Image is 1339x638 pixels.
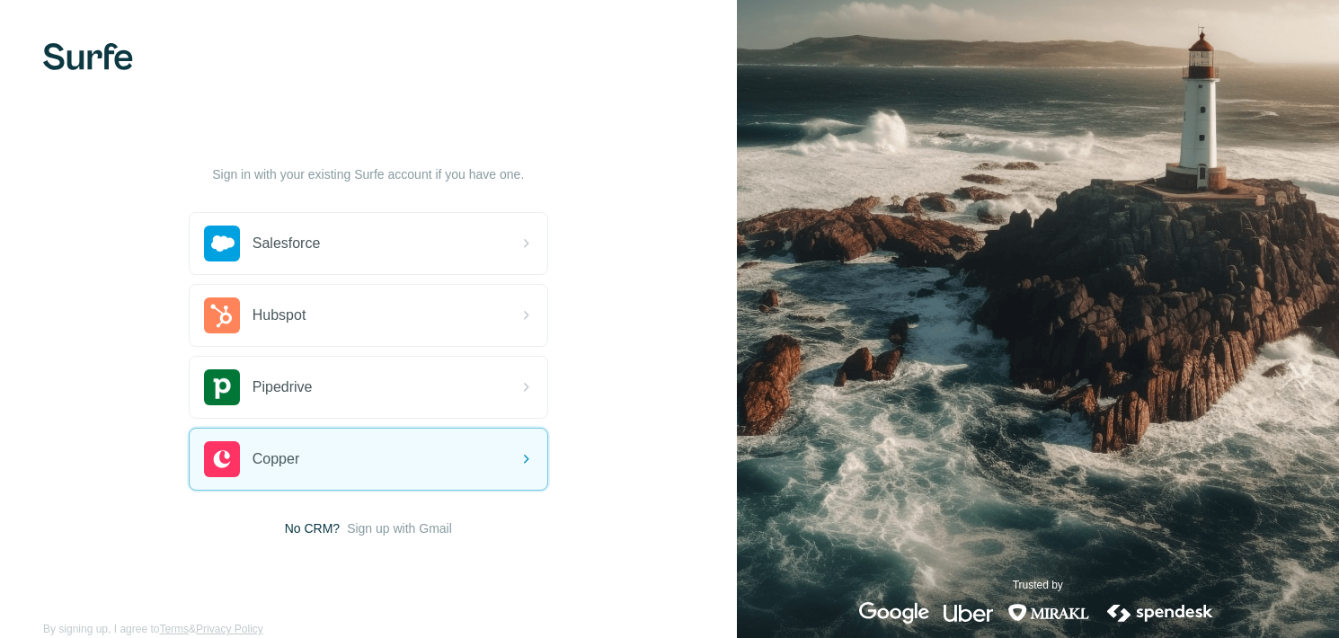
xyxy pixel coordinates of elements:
[253,448,299,470] span: Copper
[1104,602,1216,624] img: spendesk's logo
[859,602,929,624] img: google's logo
[253,233,321,254] span: Salesforce
[43,621,263,637] span: By signing up, I agree to &
[212,165,524,183] p: Sign in with your existing Surfe account if you have one.
[189,129,548,158] h1: Let’s get started!
[253,377,313,398] span: Pipedrive
[159,623,189,635] a: Terms
[1007,602,1090,624] img: mirakl's logo
[204,441,240,477] img: copper's logo
[253,305,306,326] span: Hubspot
[1013,577,1063,593] p: Trusted by
[196,623,263,635] a: Privacy Policy
[204,369,240,405] img: pipedrive's logo
[204,297,240,333] img: hubspot's logo
[944,602,993,624] img: uber's logo
[285,519,340,537] span: No CRM?
[43,43,133,70] img: Surfe's logo
[204,226,240,261] img: salesforce's logo
[347,519,452,537] button: Sign up with Gmail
